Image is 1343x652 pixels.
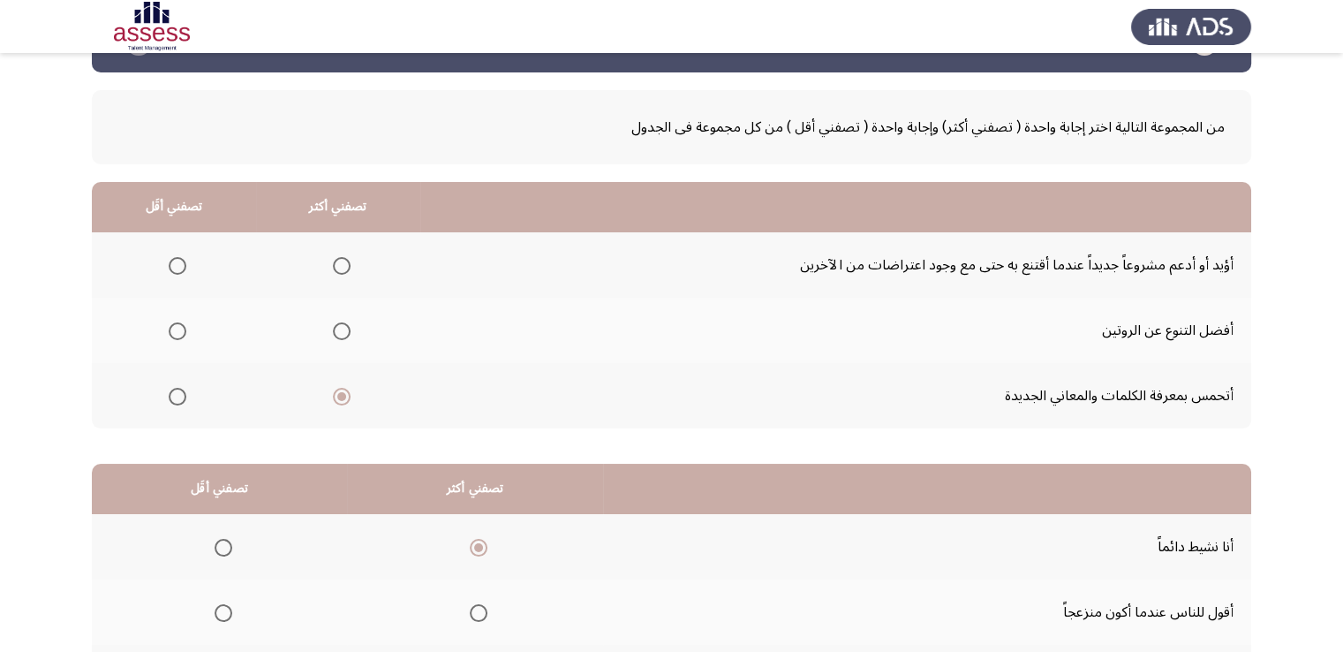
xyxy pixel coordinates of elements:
[118,112,1225,142] span: من المجموعة التالية اختر إجابة واحدة ( تصفني أكثر) وإجابة واحدة ( تصفني أقل ) من كل مجموعة فى الجدول
[92,182,256,232] th: تصفني أقَل
[326,381,351,411] mat-radio-group: Select an option
[326,250,351,280] mat-radio-group: Select an option
[207,532,232,562] mat-radio-group: Select an option
[256,182,420,232] th: تصفني أكثر
[326,315,351,345] mat-radio-group: Select an option
[420,232,1251,298] td: أؤيد أو أدعم مشروعاً جديداً عندما أقتنع به حتى مع وجود اعتراضات من الآخرين
[162,315,186,345] mat-radio-group: Select an option
[347,464,603,514] th: تصفني أكثر
[603,580,1251,645] td: أقول للناس عندما أكون منزعجاً
[1131,2,1251,51] img: Assess Talent Management logo
[162,250,186,280] mat-radio-group: Select an option
[463,532,487,562] mat-radio-group: Select an option
[162,381,186,411] mat-radio-group: Select an option
[603,514,1251,580] td: أنا نشيط دائماً
[420,363,1251,428] td: أتحمس بمعرفة الكلمات والمعاني الجديدة
[92,2,212,51] img: Assessment logo of Development Assessment R1 (EN/AR)
[589,31,754,53] h3: Development Assessment
[92,464,347,514] th: تصفني أقَل
[463,597,487,627] mat-radio-group: Select an option
[420,298,1251,363] td: أفضل التنوع عن الروتين
[207,597,232,627] mat-radio-group: Select an option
